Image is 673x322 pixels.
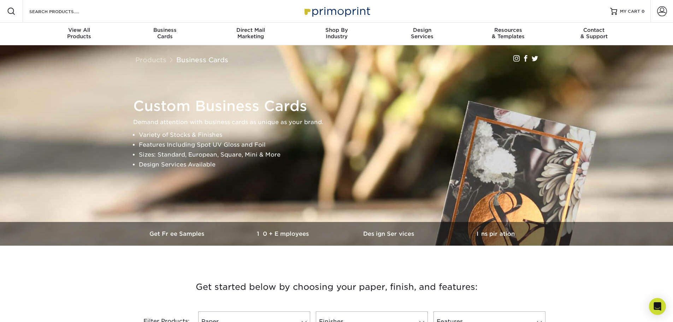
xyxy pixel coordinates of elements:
[122,27,208,40] div: Cards
[208,27,294,33] span: Direct Mail
[139,160,547,170] li: Design Services Available
[125,230,231,237] h3: Get Free Samples
[294,27,379,33] span: Shop By
[379,27,465,40] div: Services
[294,23,379,45] a: Shop ByIndustry
[379,23,465,45] a: DesignServices
[139,150,547,160] li: Sizes: Standard, European, Square, Mini & More
[465,27,551,33] span: Resources
[301,4,372,19] img: Primoprint
[379,27,465,33] span: Design
[443,222,549,246] a: Inspiration
[551,27,637,40] div: & Support
[443,230,549,237] h3: Inspiration
[135,56,166,64] a: Products
[551,27,637,33] span: Contact
[130,271,543,303] h3: Get started below by choosing your paper, finish, and features:
[465,27,551,40] div: & Templates
[294,27,379,40] div: Industry
[620,8,640,14] span: MY CART
[465,23,551,45] a: Resources& Templates
[337,222,443,246] a: Design Services
[208,27,294,40] div: Marketing
[231,230,337,237] h3: 10+ Employees
[29,7,98,16] input: SEARCH PRODUCTS.....
[133,98,547,115] h1: Custom Business Cards
[36,27,122,40] div: Products
[122,23,208,45] a: BusinessCards
[337,230,443,237] h3: Design Services
[139,130,547,140] li: Variety of Stocks & Finishes
[125,222,231,246] a: Get Free Samples
[642,9,645,14] span: 0
[36,23,122,45] a: View AllProducts
[208,23,294,45] a: Direct MailMarketing
[139,140,547,150] li: Features Including Spot UV Gloss and Foil
[231,222,337,246] a: 10+ Employees
[122,27,208,33] span: Business
[36,27,122,33] span: View All
[551,23,637,45] a: Contact& Support
[133,117,547,127] p: Demand attention with business cards as unique as your brand.
[176,56,228,64] a: Business Cards
[649,298,666,315] div: Open Intercom Messenger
